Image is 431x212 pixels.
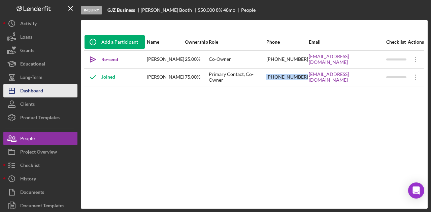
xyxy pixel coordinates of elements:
button: Activity [3,17,77,30]
div: Open Intercom Messenger [408,182,424,199]
div: Loans [20,30,32,45]
b: GJZ Business [107,7,135,13]
div: People [20,132,35,147]
button: People [3,132,77,145]
div: [PERSON_NAME] [147,69,184,86]
div: Inquiry [81,6,102,14]
button: Long-Term [3,71,77,84]
div: 25.00% [185,51,208,68]
button: Educational [3,57,77,71]
div: People [241,7,256,13]
div: 48 mo [223,7,235,13]
div: Phone [266,39,308,45]
div: Add a Participant [101,35,138,49]
button: Add a Participant [85,35,145,49]
div: Checklist [386,39,406,45]
div: Documents [20,185,44,201]
div: [PHONE_NUMBER] [266,51,308,68]
div: Project Overview [20,145,57,160]
div: [PHONE_NUMBER] [266,69,308,86]
div: Dashboard [20,84,43,99]
button: Project Overview [3,145,77,159]
div: [PERSON_NAME] [147,51,184,68]
button: Loans [3,30,77,44]
div: Activity [20,17,37,32]
button: Clients [3,97,77,111]
div: Primary Contact, Co-Owner [209,69,266,86]
button: Dashboard [3,84,77,97]
button: Checklist [3,159,77,172]
div: Ownership [185,39,208,45]
div: Co-Owner [209,51,266,68]
button: Documents [3,185,77,199]
div: Educational [20,57,45,72]
div: Checklist [20,159,40,174]
div: Re-send Invitation [101,53,139,66]
div: [PERSON_NAME] Booth [141,7,198,13]
div: History [20,172,36,187]
div: Grants [20,44,34,59]
div: Product Templates [20,111,60,126]
div: Actions [407,39,424,45]
span: $50,000 [198,7,215,13]
a: [EMAIL_ADDRESS][DOMAIN_NAME] [309,72,386,82]
div: Clients [20,97,35,113]
button: Grants [3,44,77,57]
button: Re-send Invitation [85,53,146,66]
div: Long-Term [20,71,42,86]
div: 75.00% [185,69,208,86]
div: Role [209,39,266,45]
div: Email [309,39,386,45]
div: 8 % [216,7,222,13]
div: Joined [85,69,115,86]
div: Name [147,39,184,45]
button: Product Templates [3,111,77,124]
a: [EMAIL_ADDRESS][DOMAIN_NAME] [309,54,386,65]
button: History [3,172,77,185]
